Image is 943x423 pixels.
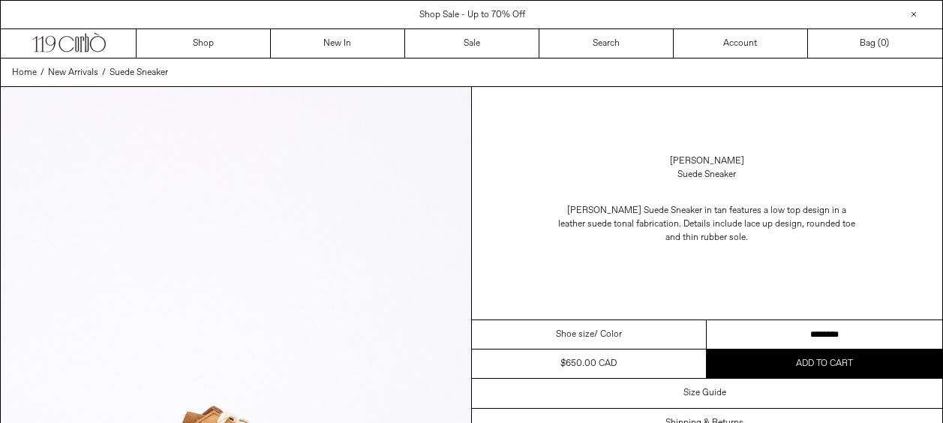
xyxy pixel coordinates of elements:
[560,357,617,370] div: $650.00 CAD
[137,29,271,58] a: Shop
[110,67,168,79] span: Suede Sneaker
[808,29,942,58] a: Bag ()
[539,29,674,58] a: Search
[48,66,98,79] a: New Arrivals
[683,388,726,398] h3: Size Guide
[670,154,744,168] a: [PERSON_NAME]
[594,328,622,341] span: / Color
[102,66,106,79] span: /
[12,67,37,79] span: Home
[796,358,853,370] span: Add to cart
[674,29,808,58] a: Account
[271,29,405,58] a: New In
[707,349,942,378] button: Add to cart
[556,328,594,341] span: Shoe size
[405,29,539,58] a: Sale
[557,196,857,252] p: [PERSON_NAME] Suede Sneaker in tan features a low top design in a leather suede tonal fabrication...
[110,66,168,79] a: Suede Sneaker
[881,37,889,50] span: )
[677,168,736,181] div: Suede Sneaker
[881,37,886,49] span: 0
[419,9,525,21] a: Shop Sale - Up to 70% Off
[48,67,98,79] span: New Arrivals
[12,66,37,79] a: Home
[41,66,44,79] span: /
